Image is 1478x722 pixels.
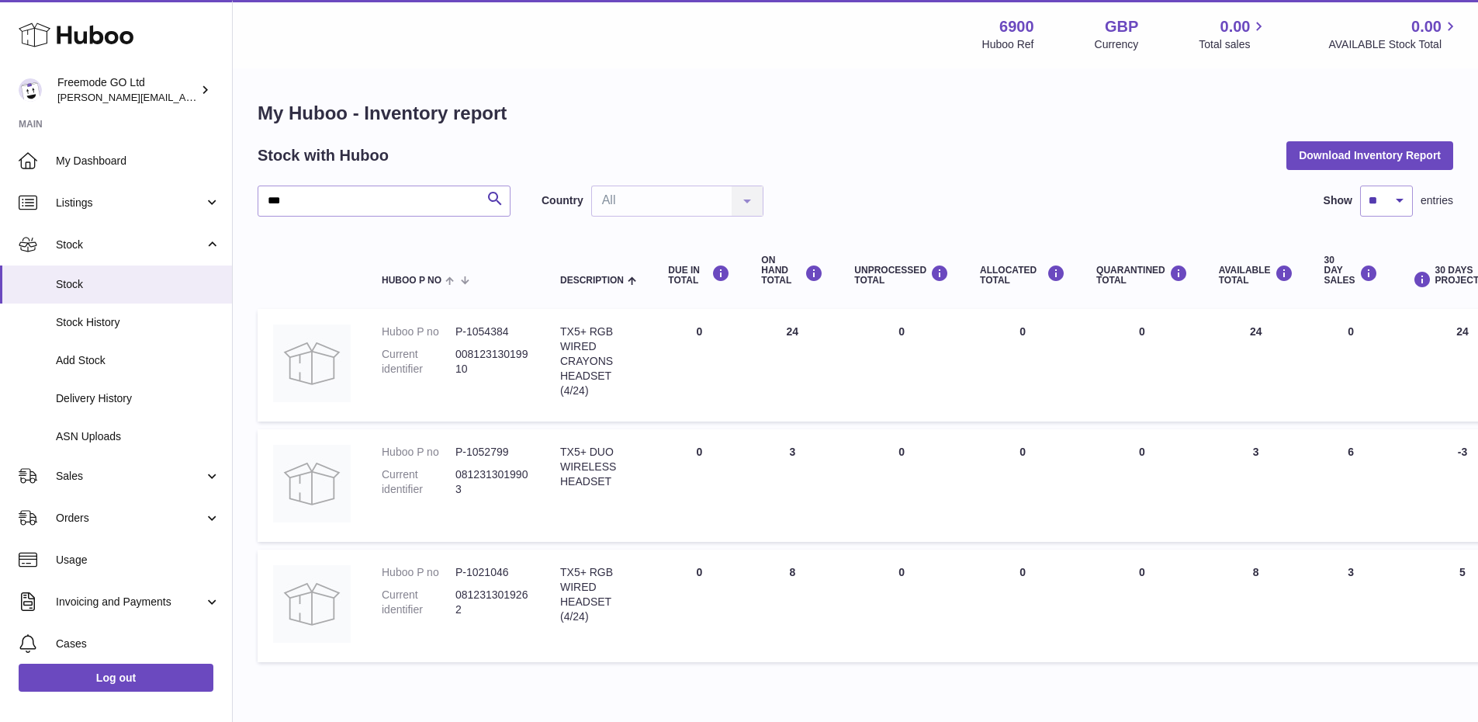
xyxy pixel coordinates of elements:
[1105,16,1138,37] strong: GBP
[258,101,1453,126] h1: My Huboo - Inventory report
[560,325,637,397] div: TX5+ RGB WIRED CRAYONS HEADSET (4/24)
[1286,141,1453,169] button: Download Inventory Report
[1139,325,1145,338] span: 0
[273,565,351,643] img: product image
[999,16,1034,37] strong: 6900
[382,588,455,617] dt: Current identifier
[964,429,1081,542] td: 0
[455,325,529,339] dd: P-1054384
[839,309,964,422] td: 0
[1309,309,1393,422] td: 0
[455,347,529,377] dd: 00812313019910
[839,550,964,662] td: 0
[1139,446,1145,458] span: 0
[56,391,220,406] span: Delivery History
[1203,429,1309,542] td: 3
[56,637,220,651] span: Cases
[560,445,637,489] div: TX5+ DUO WIRELESS HEADSET
[1199,16,1268,52] a: 0.00 Total sales
[455,445,529,460] dd: P-1052799
[382,565,455,580] dt: Huboo P no
[1328,16,1459,52] a: 0.00 AVAILABLE Stock Total
[455,467,529,497] dd: 0812313019903
[1411,16,1442,37] span: 0.00
[273,325,351,402] img: product image
[542,193,583,208] label: Country
[382,325,455,339] dt: Huboo P no
[980,265,1065,286] div: ALLOCATED Total
[1328,37,1459,52] span: AVAILABLE Stock Total
[382,445,455,460] dt: Huboo P no
[57,91,311,103] span: [PERSON_NAME][EMAIL_ADDRESS][DOMAIN_NAME]
[56,469,204,484] span: Sales
[1203,309,1309,422] td: 24
[56,196,204,210] span: Listings
[964,550,1081,662] td: 0
[1324,193,1352,208] label: Show
[1203,550,1309,662] td: 8
[652,309,746,422] td: 0
[258,145,389,166] h2: Stock with Huboo
[982,37,1034,52] div: Huboo Ref
[1309,550,1393,662] td: 3
[1199,37,1268,52] span: Total sales
[652,550,746,662] td: 0
[56,553,220,568] span: Usage
[19,664,213,692] a: Log out
[56,595,204,609] span: Invoicing and Payments
[1220,16,1251,37] span: 0.00
[1421,193,1453,208] span: entries
[668,265,730,286] div: DUE IN TOTAL
[455,588,529,617] dd: 0812313019262
[761,255,823,286] div: ON HAND Total
[1219,265,1293,286] div: AVAILABLE Total
[839,429,964,542] td: 0
[1139,566,1145,578] span: 0
[56,315,220,330] span: Stock History
[56,154,220,168] span: My Dashboard
[964,309,1081,422] td: 0
[1324,255,1378,286] div: 30 DAY SALES
[746,429,839,542] td: 3
[56,353,220,368] span: Add Stock
[56,277,220,292] span: Stock
[854,265,949,286] div: UNPROCESSED Total
[57,75,197,105] div: Freemode GO Ltd
[1309,429,1393,542] td: 6
[560,565,637,624] div: TX5+ RGB WIRED HEADSET (4/24)
[382,467,455,497] dt: Current identifier
[560,276,624,286] span: Description
[273,445,351,522] img: product image
[56,429,220,444] span: ASN Uploads
[56,511,204,526] span: Orders
[455,565,529,580] dd: P-1021046
[746,309,839,422] td: 24
[56,238,204,252] span: Stock
[19,78,42,102] img: lenka.smikniarova@gioteck.com
[652,429,746,542] td: 0
[382,347,455,377] dt: Current identifier
[746,550,839,662] td: 8
[382,276,441,286] span: Huboo P no
[1095,37,1139,52] div: Currency
[1096,265,1188,286] div: QUARANTINED Total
